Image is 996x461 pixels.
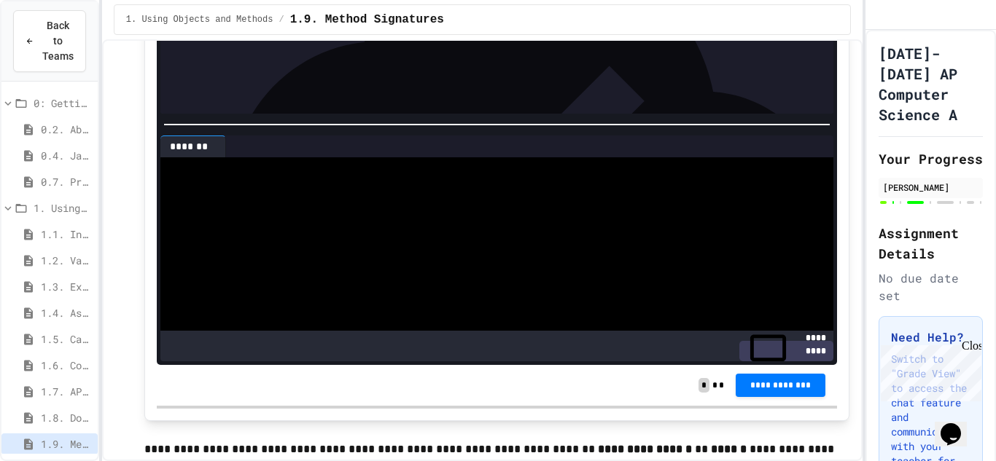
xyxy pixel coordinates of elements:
[6,6,101,92] div: Chat with us now!Close
[41,226,92,242] span: 1.1. Introduction to Algorithms, Programming, and Compilers
[41,410,92,425] span: 1.8. Documentation with Comments and Preconditions
[41,253,92,268] span: 1.2. Variables and Data Types
[879,43,983,125] h1: [DATE]-[DATE] AP Computer Science A
[41,279,92,294] span: 1.3. Expressions and Output [New]
[34,95,92,111] span: 0: Getting Started
[41,358,92,373] span: 1.6. Compound Assignment Operators
[41,305,92,320] span: 1.4. Assignment and Input
[13,10,86,72] button: Back to Teams
[879,269,983,304] div: No due date set
[41,331,92,347] span: 1.5. Casting and Ranges of Values
[34,200,92,216] span: 1. Using Objects and Methods
[41,148,92,163] span: 0.4. Java Development Environments
[41,174,92,189] span: 0.7. Pretest for the AP CSA Exam
[935,403,981,446] iframe: chat widget
[126,14,273,25] span: 1. Using Objects and Methods
[891,328,970,346] h3: Need Help?
[883,181,979,194] div: [PERSON_NAME]
[879,149,983,169] h2: Your Progress
[875,339,981,401] iframe: chat widget
[290,11,444,28] span: 1.9. Method Signatures
[41,384,92,399] span: 1.7. APIs and Libraries
[279,14,284,25] span: /
[41,122,92,137] span: 0.2. About the AP CSA Exam
[879,223,983,264] h2: Assignment Details
[41,436,92,452] span: 1.9. Method Signatures
[42,18,74,64] span: Back to Teams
